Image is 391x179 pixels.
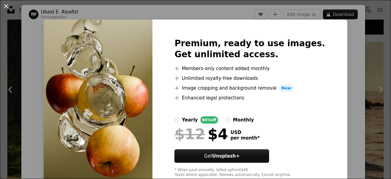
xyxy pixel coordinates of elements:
li: Image cropping and background removal [174,84,325,92]
div: $4 [174,126,228,142]
h2: Premium, ready to use images. Get unlimited access. [174,38,325,60]
button: GetUnsplash+ [174,149,269,163]
div: monthly [233,116,254,124]
div: yearly [182,116,198,124]
input: monthly [225,117,230,122]
div: 66% off [200,116,218,124]
li: Members-only content added monthly [174,65,325,72]
li: Unlimited royalty-free downloads [174,75,325,82]
li: Enhanced legal protections [174,94,325,102]
span: New [279,84,294,92]
input: yearly66%off [174,117,179,122]
span: USD [230,130,260,135]
div: * When paid annually, billed upfront $48 Taxes where applicable. Renews automatically. Cancel any... [174,168,325,177]
strong: Unsplash+ [212,153,240,159]
span: per month * [230,135,260,141]
span: $12 [174,126,205,142]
